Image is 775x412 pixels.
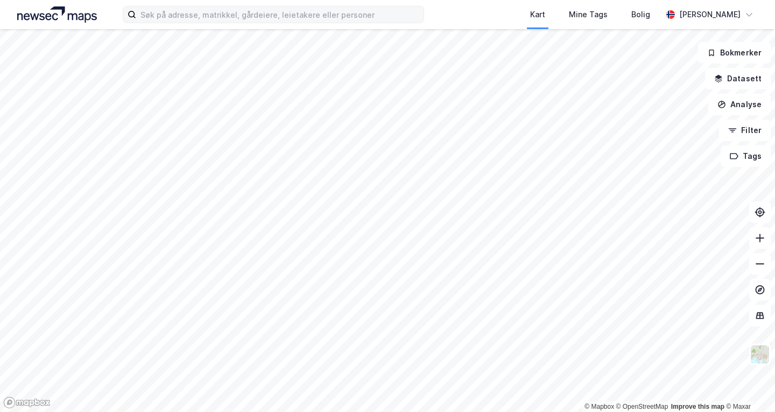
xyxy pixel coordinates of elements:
div: Kart [530,8,545,21]
button: Tags [721,145,771,167]
a: Mapbox homepage [3,396,51,409]
div: Kontrollprogram for chat [721,360,775,412]
img: Z [750,344,770,365]
button: Filter [719,120,771,141]
a: OpenStreetMap [616,403,668,410]
iframe: Chat Widget [721,360,775,412]
button: Datasett [705,68,771,89]
a: Improve this map [671,403,724,410]
div: Bolig [631,8,650,21]
input: Søk på adresse, matrikkel, gårdeiere, leietakere eller personer [136,6,424,23]
div: [PERSON_NAME] [679,8,741,21]
img: logo.a4113a55bc3d86da70a041830d287a7e.svg [17,6,97,23]
div: Mine Tags [569,8,608,21]
a: Mapbox [584,403,614,410]
button: Bokmerker [698,42,771,64]
button: Analyse [708,94,771,115]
